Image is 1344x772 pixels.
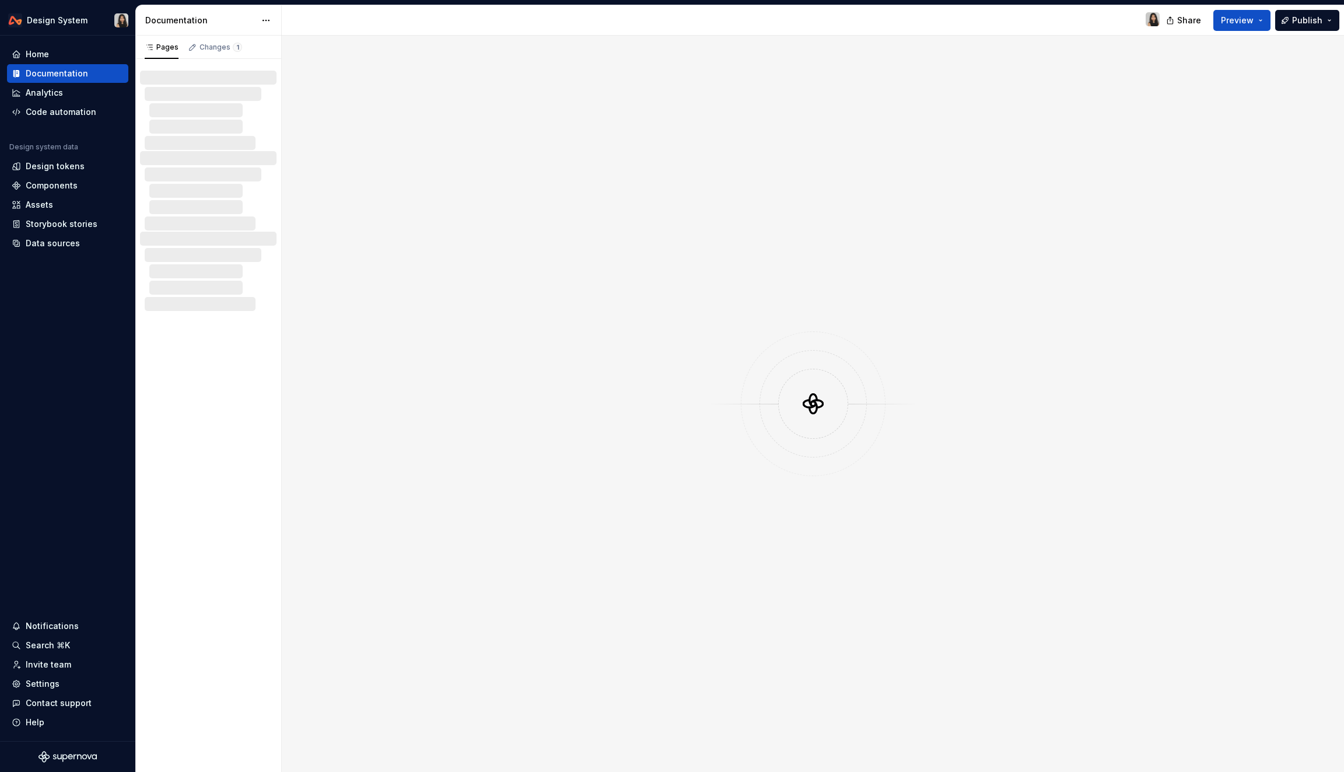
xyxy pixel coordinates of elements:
[26,106,96,118] div: Code automation
[2,8,133,33] button: Design SystemXiangjun
[9,142,78,152] div: Design system data
[7,157,128,176] a: Design tokens
[199,43,242,52] div: Changes
[7,694,128,712] button: Contact support
[26,640,70,651] div: Search ⌘K
[7,636,128,655] button: Search ⌘K
[26,218,97,230] div: Storybook stories
[26,678,60,690] div: Settings
[7,45,128,64] a: Home
[38,751,97,763] svg: Supernova Logo
[1213,10,1270,31] button: Preview
[1177,15,1201,26] span: Share
[1275,10,1339,31] button: Publish
[145,15,256,26] div: Documentation
[26,87,63,99] div: Analytics
[7,83,128,102] a: Analytics
[1221,15,1254,26] span: Preview
[1292,15,1322,26] span: Publish
[145,43,178,52] div: Pages
[7,713,128,732] button: Help
[7,675,128,693] a: Settings
[26,199,53,211] div: Assets
[26,68,88,79] div: Documentation
[26,160,85,172] div: Design tokens
[7,176,128,195] a: Components
[7,617,128,635] button: Notifications
[26,659,71,670] div: Invite team
[7,64,128,83] a: Documentation
[26,620,79,632] div: Notifications
[1146,12,1160,26] img: Xiangjun
[26,717,44,728] div: Help
[7,655,128,674] a: Invite team
[27,15,87,26] div: Design System
[26,697,92,709] div: Contact support
[7,215,128,233] a: Storybook stories
[7,234,128,253] a: Data sources
[7,103,128,121] a: Code automation
[1160,10,1209,31] button: Share
[26,180,78,191] div: Components
[233,43,242,52] span: 1
[26,48,49,60] div: Home
[7,195,128,214] a: Assets
[114,13,128,27] img: Xiangjun
[8,13,22,27] img: 0733df7c-e17f-4421-95a9-ced236ef1ff0.png
[26,237,80,249] div: Data sources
